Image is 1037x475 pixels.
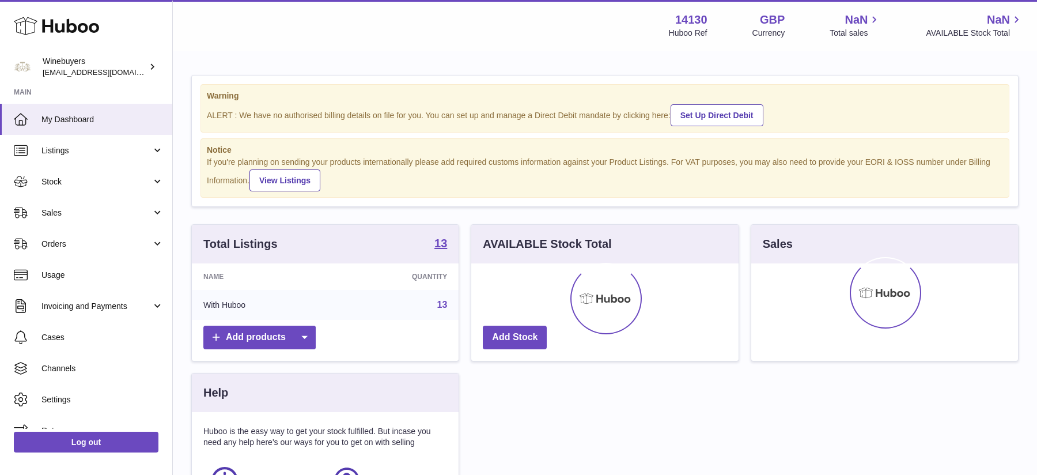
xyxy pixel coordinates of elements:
[830,12,881,39] a: NaN Total sales
[207,145,1003,156] strong: Notice
[207,103,1003,126] div: ALERT : We have no authorised billing details on file for you. You can set up and manage a Direct...
[249,169,320,191] a: View Listings
[987,12,1010,28] span: NaN
[192,263,332,290] th: Name
[43,56,146,78] div: Winebuyers
[926,12,1023,39] a: NaN AVAILABLE Stock Total
[41,145,152,156] span: Listings
[41,363,164,374] span: Channels
[14,432,158,453] a: Log out
[434,237,447,251] a: 13
[434,237,447,249] strong: 13
[669,28,707,39] div: Huboo Ref
[41,332,164,343] span: Cases
[671,104,763,126] a: Set Up Direct Debit
[926,28,1023,39] span: AVAILABLE Stock Total
[760,12,785,28] strong: GBP
[203,326,316,349] a: Add products
[41,176,152,187] span: Stock
[830,28,881,39] span: Total sales
[192,290,332,320] td: With Huboo
[203,426,447,448] p: Huboo is the easy way to get your stock fulfilled. But incase you need any help here's our ways f...
[483,326,547,349] a: Add Stock
[43,67,169,77] span: [EMAIL_ADDRESS][DOMAIN_NAME]
[763,236,793,252] h3: Sales
[207,157,1003,191] div: If you're planning on sending your products internationally please add required customs informati...
[483,236,611,252] h3: AVAILABLE Stock Total
[203,236,278,252] h3: Total Listings
[41,301,152,312] span: Invoicing and Payments
[675,12,707,28] strong: 14130
[41,394,164,405] span: Settings
[752,28,785,39] div: Currency
[14,58,31,76] img: ben@winebuyers.com
[845,12,868,28] span: NaN
[207,91,1003,101] strong: Warning
[41,208,152,218] span: Sales
[332,263,459,290] th: Quantity
[41,425,164,436] span: Returns
[437,300,448,310] a: 13
[203,385,228,401] h3: Help
[41,239,152,250] span: Orders
[41,114,164,125] span: My Dashboard
[41,270,164,281] span: Usage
